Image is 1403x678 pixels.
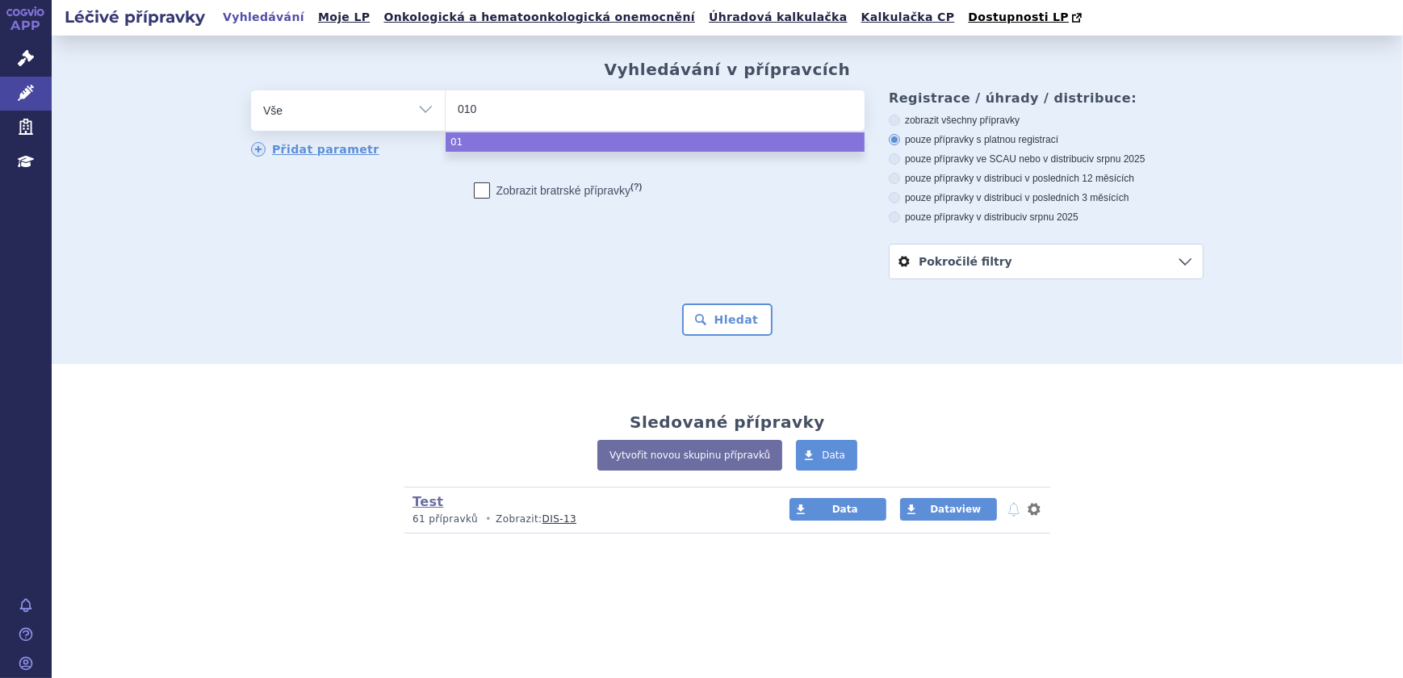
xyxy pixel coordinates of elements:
label: pouze přípravky s platnou registrací [889,133,1204,146]
a: Přidat parametr [251,142,379,157]
i: • [481,513,496,526]
a: Dostupnosti LP [963,6,1090,29]
button: nastavení [1026,500,1042,519]
span: Data [822,450,845,461]
a: Vyhledávání [218,6,309,28]
h3: Registrace / úhrady / distribuce: [889,90,1204,106]
a: Data [789,498,886,521]
button: notifikace [1006,500,1022,519]
a: Vytvořit novou skupinu přípravků [597,440,782,471]
a: Pokročilé filtry [890,245,1203,278]
abbr: (?) [630,182,642,192]
label: pouze přípravky ve SCAU nebo v distribuci [889,153,1204,165]
a: Moje LP [313,6,375,28]
span: 61 přípravků [413,513,478,525]
span: Dataview [930,504,981,515]
a: DIS-13 [542,513,576,525]
a: Kalkulačka CP [856,6,960,28]
span: v srpnu 2025 [1089,153,1145,165]
label: Zobrazit bratrské přípravky [474,182,643,199]
a: Onkologická a hematoonkologická onemocnění [379,6,700,28]
span: Dostupnosti LP [968,10,1069,23]
li: 01 [446,132,865,152]
span: v srpnu 2025 [1022,211,1078,223]
h2: Vyhledávání v přípravcích [605,60,851,79]
button: Hledat [682,303,773,336]
a: Úhradová kalkulačka [704,6,852,28]
h2: Sledované přípravky [630,412,825,432]
h2: Léčivé přípravky [52,6,218,28]
a: Data [796,440,857,471]
label: pouze přípravky v distribuci [889,211,1204,224]
label: pouze přípravky v distribuci v posledních 12 měsících [889,172,1204,185]
label: zobrazit všechny přípravky [889,114,1204,127]
span: Data [832,504,858,515]
label: pouze přípravky v distribuci v posledních 3 měsících [889,191,1204,204]
a: Test [413,494,443,509]
p: Zobrazit: [413,513,759,526]
a: Dataview [900,498,997,521]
